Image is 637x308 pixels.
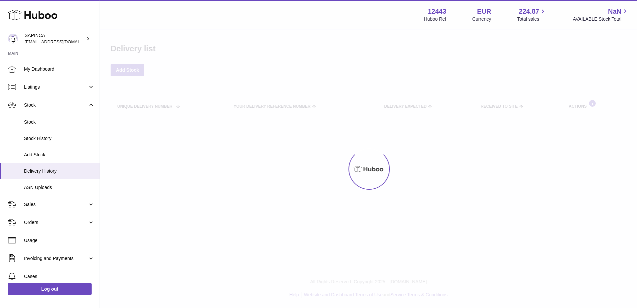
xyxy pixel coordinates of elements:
[517,7,547,22] a: 224.87 Total sales
[24,66,95,72] span: My Dashboard
[428,7,446,16] strong: 12443
[25,39,98,44] span: [EMAIL_ADDRESS][DOMAIN_NAME]
[472,16,491,22] div: Currency
[24,273,95,280] span: Cases
[24,184,95,191] span: ASN Uploads
[24,237,95,244] span: Usage
[608,7,621,16] span: NaN
[573,7,629,22] a: NaN AVAILABLE Stock Total
[24,102,88,108] span: Stock
[424,16,446,22] div: Huboo Ref
[24,201,88,208] span: Sales
[24,135,95,142] span: Stock History
[8,283,92,295] a: Log out
[573,16,629,22] span: AVAILABLE Stock Total
[24,84,88,90] span: Listings
[25,32,85,45] div: SAPINCA
[24,255,88,262] span: Invoicing and Payments
[8,34,18,44] img: internalAdmin-12443@internal.huboo.com
[517,16,547,22] span: Total sales
[24,219,88,226] span: Orders
[24,152,95,158] span: Add Stock
[24,168,95,174] span: Delivery History
[477,7,491,16] strong: EUR
[519,7,539,16] span: 224.87
[24,119,95,125] span: Stock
